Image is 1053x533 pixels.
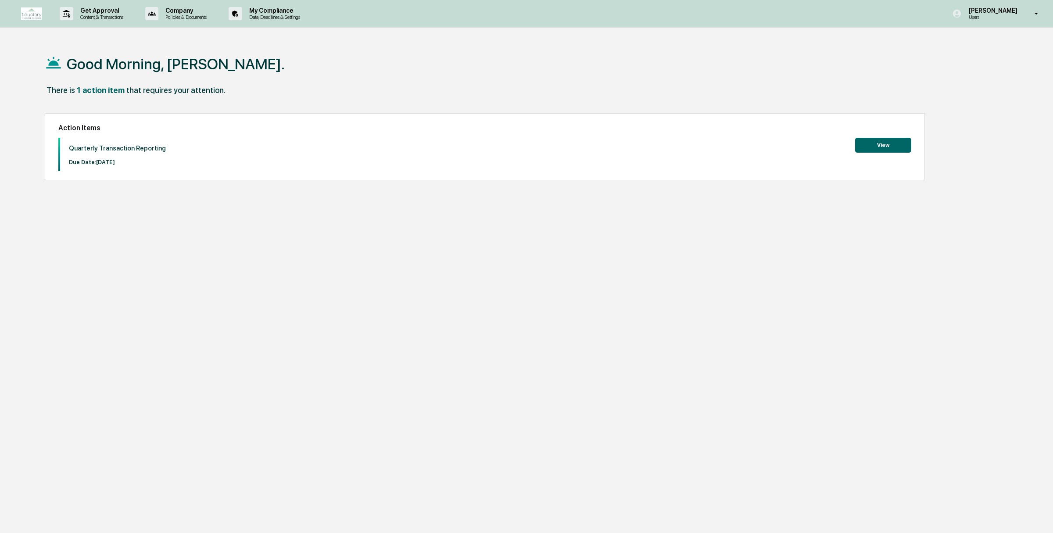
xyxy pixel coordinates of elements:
[158,14,211,20] p: Policies & Documents
[77,86,125,95] div: 1 action item
[58,124,911,132] h2: Action Items
[158,7,211,14] p: Company
[962,14,1022,20] p: Users
[67,55,285,73] h1: Good Morning, [PERSON_NAME].
[126,86,226,95] div: that requires your attention.
[242,14,304,20] p: Data, Deadlines & Settings
[69,144,166,152] p: Quarterly Transaction Reporting
[855,138,911,153] button: View
[855,140,911,149] a: View
[962,7,1022,14] p: [PERSON_NAME]
[21,7,42,20] img: logo
[47,86,75,95] div: There is
[73,7,128,14] p: Get Approval
[242,7,304,14] p: My Compliance
[69,159,166,165] p: Due Date: [DATE]
[73,14,128,20] p: Content & Transactions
